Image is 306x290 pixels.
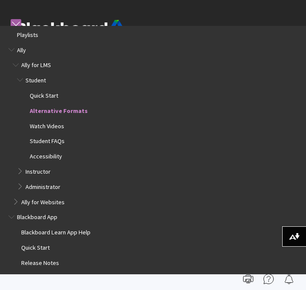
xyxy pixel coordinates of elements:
[21,272,67,282] span: Mobile Auto Login
[25,74,46,84] span: Student
[21,257,59,267] span: Release Notes
[30,90,58,99] span: Quick Start
[17,44,26,54] span: Ally
[263,274,274,284] img: More help
[30,120,64,130] span: Watch Videos
[30,105,88,115] span: Alternative Formats
[8,29,297,41] nav: Book outline for Playlists
[21,196,65,206] span: Ally for Websites
[21,226,91,236] span: Blackboard Learn App Help
[25,166,51,175] span: Instructor
[21,59,51,69] span: Ally for LMS
[284,274,294,284] img: Follow this page
[30,135,65,145] span: Student FAQs
[17,211,57,221] span: Blackboard App
[243,274,253,284] img: Print
[17,29,38,39] span: Playlists
[30,150,62,160] span: Accessibility
[25,181,60,191] span: Administrator
[21,242,50,251] span: Quick Start
[8,44,297,208] nav: Book outline for Anthology Ally Help
[17,20,123,45] img: Blackboard by Anthology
